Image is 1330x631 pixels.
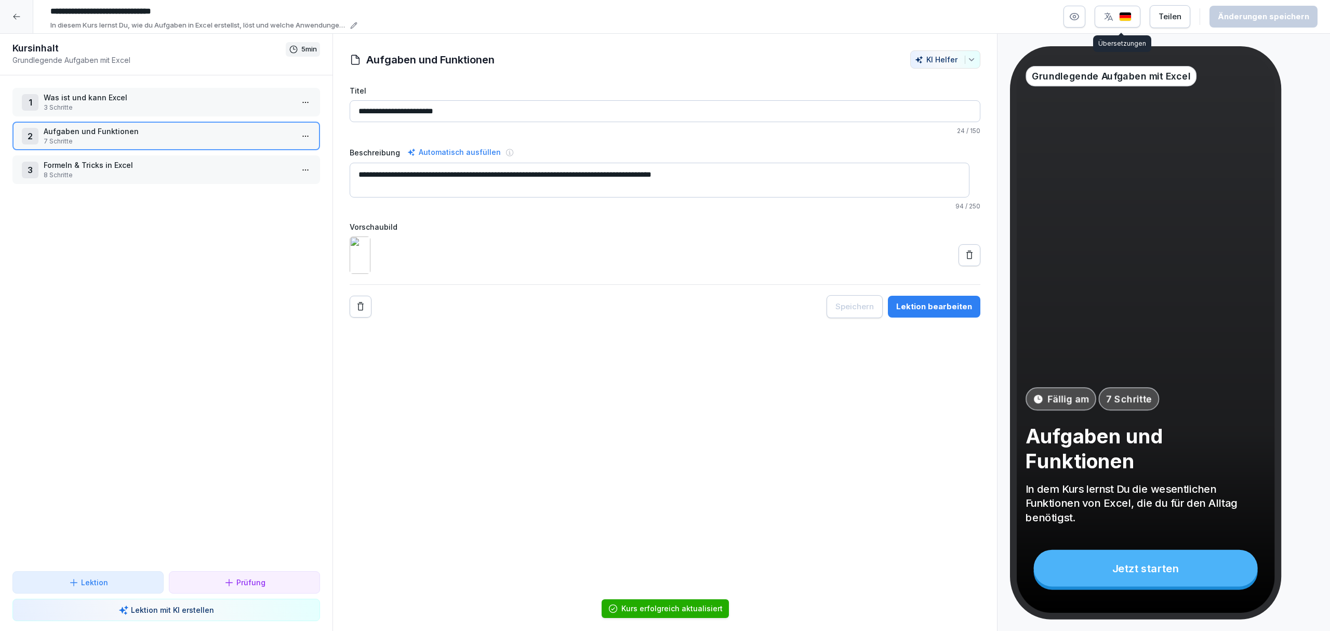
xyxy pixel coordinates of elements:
button: KI Helfer [910,50,980,69]
button: Lektion bearbeiten [888,296,980,318]
span: 24 [957,127,965,135]
button: Änderungen speichern [1209,6,1318,28]
div: KI Helfer [915,55,976,64]
div: 2Aufgaben und Funktionen7 Schritte [12,122,320,150]
div: Automatisch ausfüllen [405,146,503,159]
div: 1Was ist und kann Excel3 Schritte [12,88,320,116]
p: Aufgaben und Funktionen [1026,424,1266,474]
div: Lektion bearbeiten [896,301,972,312]
div: Teilen [1159,11,1181,22]
p: In dem Kurs lernst Du die wesentlichen Funktionen von Excel, die du für den Alltag benötigst. [1026,481,1266,524]
div: 2 [22,128,38,144]
button: Prüfung [169,571,320,594]
p: Lektion [81,577,108,588]
button: Teilen [1150,5,1190,28]
label: Vorschaubild [350,221,980,232]
img: de.svg [1119,12,1132,22]
label: Titel [350,85,980,96]
p: Grundlegende Aufgaben mit Excel [12,55,286,65]
button: Remove [350,296,371,318]
h1: Kursinhalt [12,42,286,55]
p: Formeln & Tricks in Excel [44,160,293,170]
img: 5f7e1bee-1dc5-48d7-afd5-c21a008e13b9 [350,236,370,274]
div: Jetzt starten [1034,550,1258,587]
div: 3Formeln & Tricks in Excel8 Schritte [12,155,320,184]
p: Prüfung [236,577,265,588]
p: In diesem Kurs lernst Du, wie du Aufgaben in Excel erstellst, löst und welche Anwendungen, wie Fo... [50,20,347,31]
p: Lektion mit KI erstellen [131,604,214,615]
div: 3 [22,162,38,178]
span: 94 [955,202,964,210]
p: 3 Schritte [44,103,293,112]
div: Änderungen speichern [1218,11,1309,22]
div: Kurs erfolgreich aktualisiert [621,603,723,614]
p: 5 min [301,44,317,55]
p: 8 Schritte [44,170,293,180]
p: 7 Schritte [44,137,293,146]
div: 1 [22,94,38,111]
p: Aufgaben und Funktionen [44,126,293,137]
p: Was ist und kann Excel [44,92,293,103]
button: Speichern [827,295,883,318]
div: Übersetzungen [1093,35,1151,52]
h1: Aufgaben und Funktionen [366,52,495,68]
button: Lektion [12,571,164,594]
button: Lektion mit KI erstellen [12,599,320,621]
p: / 150 [350,126,980,136]
p: / 250 [350,202,980,211]
p: Grundlegende Aufgaben mit Excel [1032,69,1191,83]
label: Beschreibung [350,147,400,158]
p: 7 Schritte [1106,392,1152,406]
div: Speichern [835,301,874,312]
p: Fällig am [1047,392,1089,406]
